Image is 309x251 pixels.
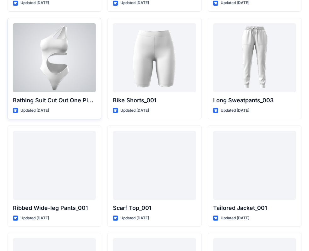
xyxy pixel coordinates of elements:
p: Updated [DATE] [20,107,49,114]
p: Updated [DATE] [221,215,249,222]
p: Updated [DATE] [120,107,149,114]
a: Bike Shorts_001 [113,23,196,92]
a: Tailored Jacket_001 [213,131,296,200]
p: Updated [DATE] [221,107,249,114]
p: Updated [DATE] [120,215,149,222]
p: Ribbed Wide-leg Pants_001 [13,204,96,212]
p: Updated [DATE] [20,215,49,222]
p: Scarf Top_001 [113,204,196,212]
p: Bathing Suit Cut Out One Piece_001 [13,96,96,105]
a: Scarf Top_001 [113,131,196,200]
p: Bike Shorts_001 [113,96,196,105]
p: Tailored Jacket_001 [213,204,296,212]
a: Ribbed Wide-leg Pants_001 [13,131,96,200]
a: Long Sweatpants_003 [213,23,296,92]
p: Long Sweatpants_003 [213,96,296,105]
a: Bathing Suit Cut Out One Piece_001 [13,23,96,92]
